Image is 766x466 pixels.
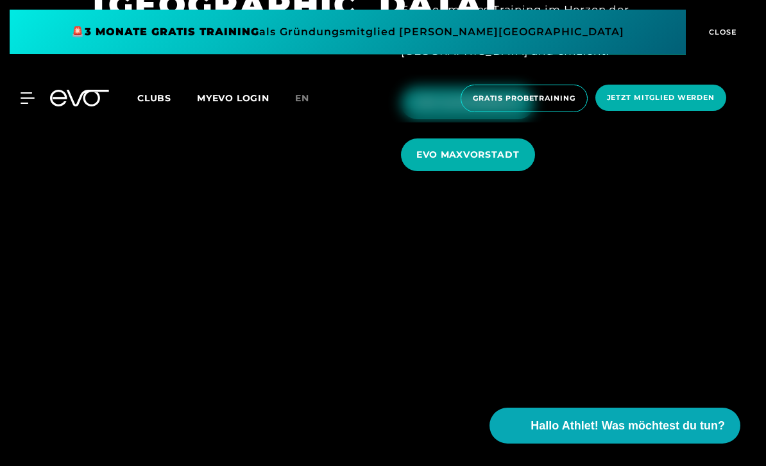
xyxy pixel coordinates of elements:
button: CLOSE [686,10,756,54]
span: Hallo Athlet! Was möchtest du tun? [531,417,725,435]
button: Hallo Athlet! Was möchtest du tun? [489,408,740,444]
a: MYEVO LOGIN [197,92,269,104]
span: Jetzt Mitglied werden [607,92,715,103]
a: Gratis Probetraining [457,85,592,112]
a: Jetzt Mitglied werden [592,85,730,112]
span: CLOSE [706,26,737,38]
span: Clubs [137,92,171,104]
a: Clubs [137,92,197,104]
span: Gratis Probetraining [473,93,575,104]
a: EVO MAXVORSTADT [401,129,540,181]
span: EVO MAXVORSTADT [416,148,520,162]
span: en [295,92,309,104]
a: en [295,91,325,106]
